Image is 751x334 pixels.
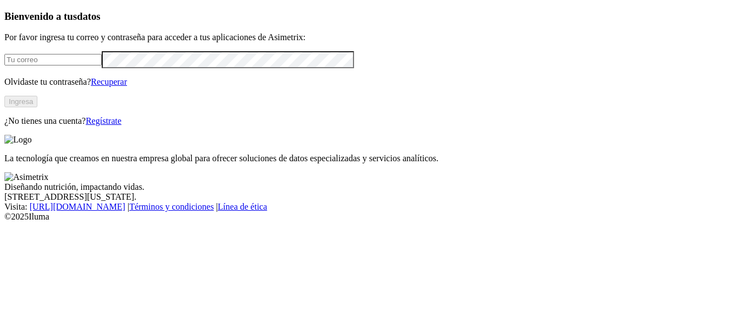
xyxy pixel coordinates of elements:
[91,77,127,86] a: Recuperar
[4,154,747,163] p: La tecnología que creamos en nuestra empresa global para ofrecer soluciones de datos especializad...
[4,202,747,212] div: Visita : | |
[77,10,101,22] span: datos
[4,77,747,87] p: Olvidaste tu contraseña?
[4,135,32,145] img: Logo
[4,182,747,192] div: Diseñando nutrición, impactando vidas.
[129,202,214,211] a: Términos y condiciones
[4,116,747,126] p: ¿No tienes una cuenta?
[30,202,125,211] a: [URL][DOMAIN_NAME]
[4,96,37,107] button: Ingresa
[4,212,747,222] div: © 2025 Iluma
[4,32,747,42] p: Por favor ingresa tu correo y contraseña para acceder a tus aplicaciones de Asimetrix:
[218,202,267,211] a: Línea de ética
[4,10,747,23] h3: Bienvenido a tus
[4,54,102,65] input: Tu correo
[4,172,48,182] img: Asimetrix
[4,192,747,202] div: [STREET_ADDRESS][US_STATE].
[86,116,122,125] a: Regístrate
